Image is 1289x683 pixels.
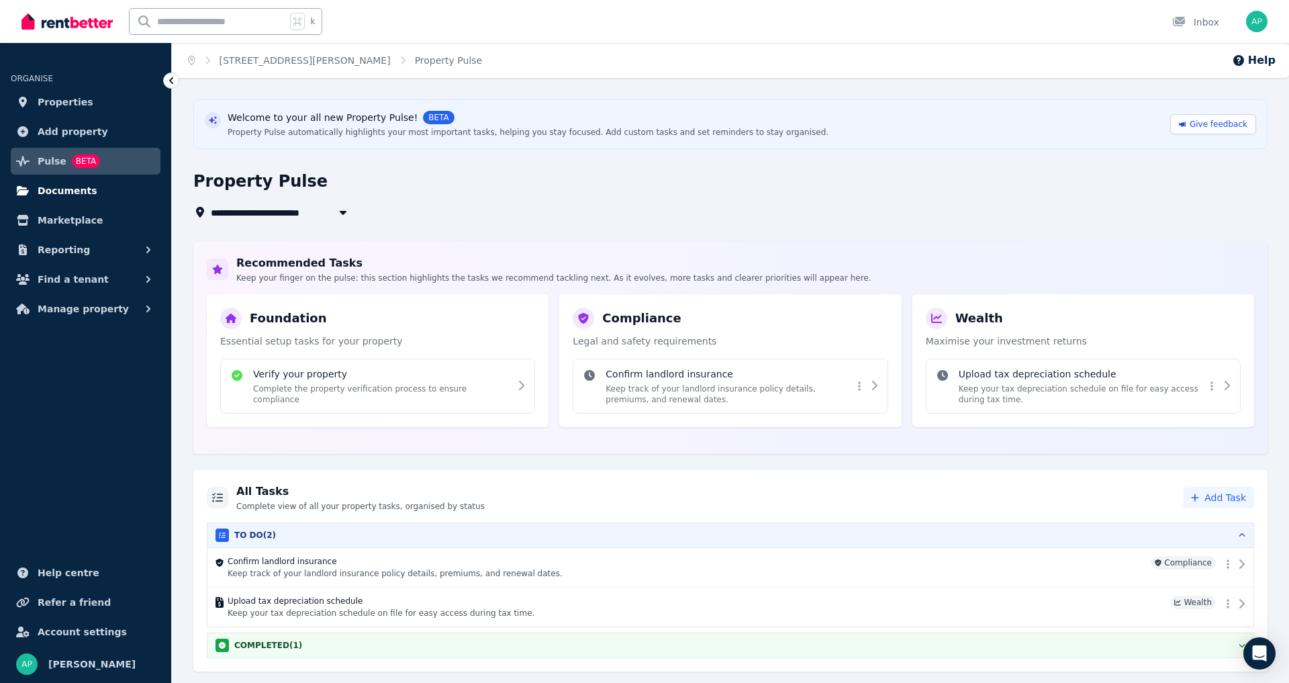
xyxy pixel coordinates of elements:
[1205,378,1219,394] button: More options
[11,118,160,145] a: Add property
[234,640,302,651] h3: COMPLETED ( 1 )
[228,556,1145,567] h4: Confirm landlord insurance
[11,559,160,586] a: Help centre
[1172,15,1219,29] div: Inbox
[38,183,97,199] span: Documents
[853,378,866,394] button: More options
[11,89,160,116] a: Properties
[220,55,391,66] a: [STREET_ADDRESS][PERSON_NAME]
[38,565,99,581] span: Help centre
[423,111,454,124] span: BETA
[606,383,852,405] p: Keep track of your landlord insurance policy details, premiums, and renewal dates.
[11,266,160,293] button: Find a tenant
[38,624,127,640] span: Account settings
[228,568,1145,579] p: Keep track of your landlord insurance policy details, premiums, and renewal dates.
[228,111,418,124] span: Welcome to your all new Property Pulse!
[602,309,681,328] h3: Compliance
[38,153,66,169] span: Pulse
[228,608,1165,619] p: Keep your tax depreciation schedule on file for easy access during tax time.
[207,633,1253,657] button: COMPLETED(1)
[926,334,1241,348] p: Maximise your investment returns
[220,359,535,414] div: Verify your propertyComplete the property verification process to ensure compliance
[38,212,103,228] span: Marketplace
[250,309,327,328] h3: Foundation
[236,501,485,512] p: Complete view of all your property tasks, organised by status
[11,619,160,645] a: Account settings
[193,171,328,192] h1: Property Pulse
[1190,119,1247,130] span: Give feedback
[1246,11,1268,32] img: Aurora Pagonis
[959,367,1205,381] h4: Upload tax depreciation schedule
[38,242,90,258] span: Reporting
[38,271,109,287] span: Find a tenant
[11,207,160,234] a: Marketplace
[38,94,93,110] span: Properties
[955,309,1003,328] h3: Wealth
[959,383,1205,405] p: Keep your tax depreciation schedule on file for easy access during tax time.
[573,334,888,348] p: Legal and safety requirements
[310,16,315,27] span: k
[236,255,871,271] h2: Recommended Tasks
[38,301,129,317] span: Manage property
[234,530,276,541] h3: TO DO ( 2 )
[236,273,871,283] p: Keep your finger on the pulse: this section highlights the tasks we recommend tackling next. As i...
[228,596,1165,606] h4: Upload tax depreciation schedule
[228,127,828,138] div: Property Pulse automatically highlights your most important tasks, helping you stay focused. Add ...
[1151,556,1216,570] span: Compliance
[236,484,485,500] h2: All Tasks
[11,177,160,204] a: Documents
[606,367,852,381] h4: Confirm landlord insurance
[1232,52,1276,69] button: Help
[21,11,113,32] img: RentBetter
[172,43,498,78] nav: Breadcrumb
[1183,487,1254,508] button: Add Task
[38,594,111,610] span: Refer a friend
[1204,491,1246,504] span: Add Task
[573,359,888,414] div: Confirm landlord insuranceKeep track of your landlord insurance policy details, premiums, and ren...
[1243,637,1276,670] div: Open Intercom Messenger
[1221,596,1235,612] button: More options
[11,74,53,83] span: ORGANISE
[48,656,136,672] span: [PERSON_NAME]
[11,589,160,616] a: Refer a friend
[11,148,160,175] a: PulseBETA
[72,154,100,168] span: BETA
[926,359,1241,414] div: Upload tax depreciation scheduleKeep your tax depreciation schedule on file for easy access durin...
[1221,556,1235,572] button: More options
[220,334,535,348] p: Essential setup tasks for your property
[253,367,510,381] h4: Verify your property
[415,55,483,66] a: Property Pulse
[1170,114,1256,134] a: Give feedback
[1170,596,1216,609] span: Wealth
[38,124,108,140] span: Add property
[16,653,38,675] img: Aurora Pagonis
[11,295,160,322] button: Manage property
[253,383,510,405] p: Complete the property verification process to ensure compliance
[11,236,160,263] button: Reporting
[207,523,1253,547] button: TO DO(2)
